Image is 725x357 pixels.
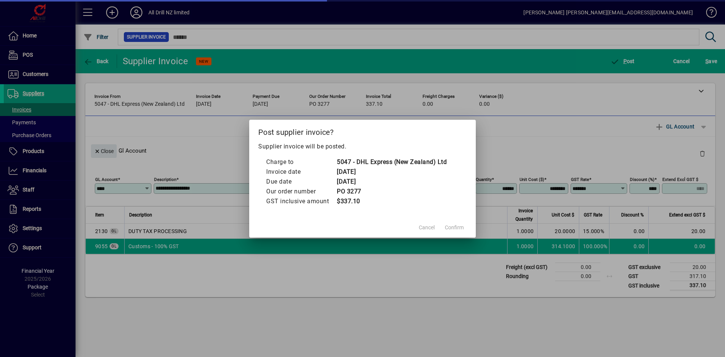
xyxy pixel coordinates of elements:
[266,167,336,177] td: Invoice date
[336,157,447,167] td: 5047 - DHL Express (New Zealand) Ltd
[336,177,447,187] td: [DATE]
[336,167,447,177] td: [DATE]
[249,120,476,142] h2: Post supplier invoice?
[258,142,467,151] p: Supplier invoice will be posted.
[266,177,336,187] td: Due date
[336,187,447,196] td: PO 3277
[266,196,336,206] td: GST inclusive amount
[266,187,336,196] td: Our order number
[336,196,447,206] td: $337.10
[266,157,336,167] td: Charge to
